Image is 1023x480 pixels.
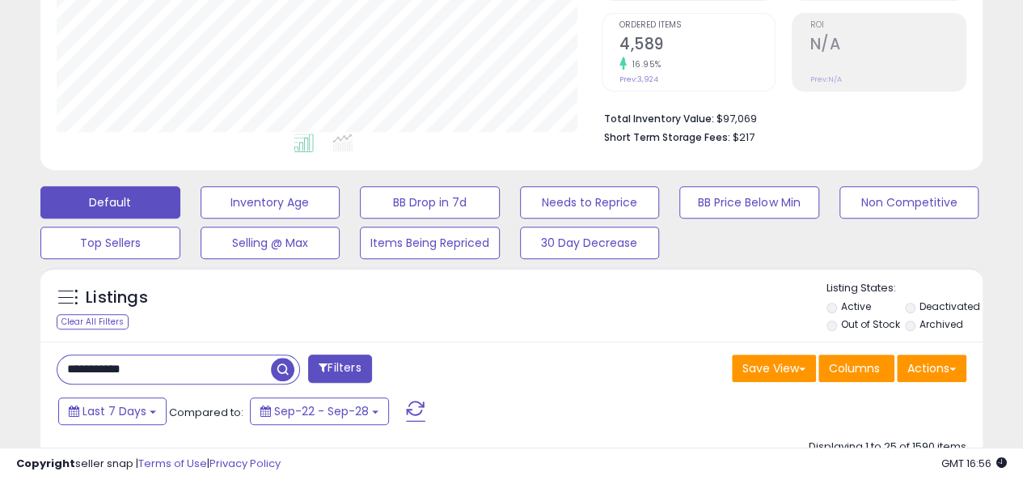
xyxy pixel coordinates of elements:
button: Last 7 Days [58,397,167,425]
b: Total Inventory Value: [604,112,714,125]
label: Out of Stock [840,317,899,331]
b: Short Term Storage Fees: [604,130,730,144]
h2: 4,589 [619,35,776,57]
button: Top Sellers [40,227,180,259]
button: Default [40,186,180,219]
button: Inventory Age [201,186,340,219]
h2: N/A [810,35,966,57]
button: Needs to Reprice [520,186,660,219]
div: Displaying 1 to 25 of 1590 items [809,440,966,455]
button: Actions [897,355,966,382]
div: seller snap | | [16,457,281,472]
button: Sep-22 - Sep-28 [250,397,389,425]
a: Privacy Policy [209,456,281,471]
button: Non Competitive [839,186,979,219]
button: BB Drop in 7d [360,186,500,219]
div: Clear All Filters [57,314,129,329]
button: Save View [732,355,816,382]
span: Compared to: [169,405,243,420]
span: Sep-22 - Sep-28 [274,403,369,419]
small: 16.95% [627,58,662,70]
li: $97,069 [604,108,954,127]
small: Prev: N/A [810,74,841,84]
strong: Copyright [16,456,75,471]
button: Columns [818,355,894,382]
button: Items Being Repriced [360,227,500,259]
button: 30 Day Decrease [520,227,660,259]
label: Archived [919,317,963,331]
label: Deactivated [919,299,980,313]
h5: Listings [86,287,148,309]
span: 2025-10-6 16:56 GMT [941,456,1007,471]
p: Listing States: [826,281,983,296]
label: Active [840,299,870,313]
span: Columns [829,360,880,376]
a: Terms of Use [138,456,207,471]
button: BB Price Below Min [679,186,819,219]
button: Selling @ Max [201,227,340,259]
small: Prev: 3,924 [619,74,658,84]
span: Ordered Items [619,21,776,30]
span: Last 7 Days [82,403,146,419]
span: ROI [810,21,966,30]
span: $217 [733,130,755,145]
button: Filters [308,355,371,383]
